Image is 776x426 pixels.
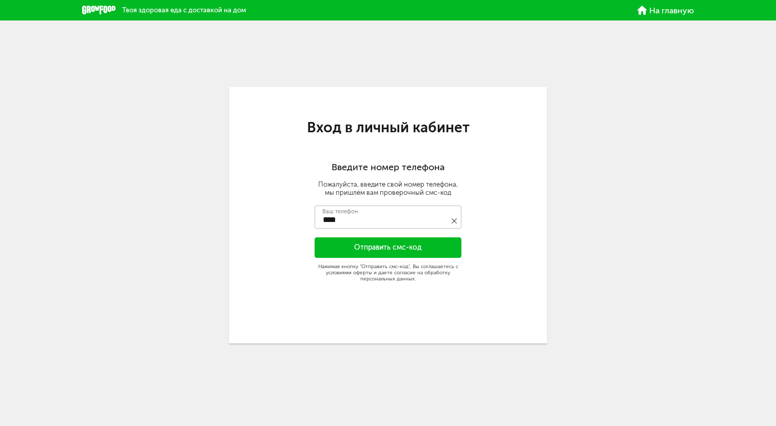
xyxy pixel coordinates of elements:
[122,6,246,14] span: Твоя здоровая еда с доставкой на дом
[315,237,461,258] button: Отправить смс-код
[637,6,694,15] a: На главную
[315,263,461,282] div: Нажимая кнопку "Отправить смс-код", Вы соглашаетесь с условиями оферты и даете согласие на обрабо...
[229,162,547,173] h2: Введите номер телефона
[649,7,694,15] span: На главную
[229,121,547,134] h1: Вход в личный кабинет
[322,209,358,214] label: Ваш телефон
[229,180,547,197] div: Пожалуйста, введите свой номер телефона, мы пришлём вам проверочный смс-код
[82,6,246,15] a: Твоя здоровая еда с доставкой на дом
